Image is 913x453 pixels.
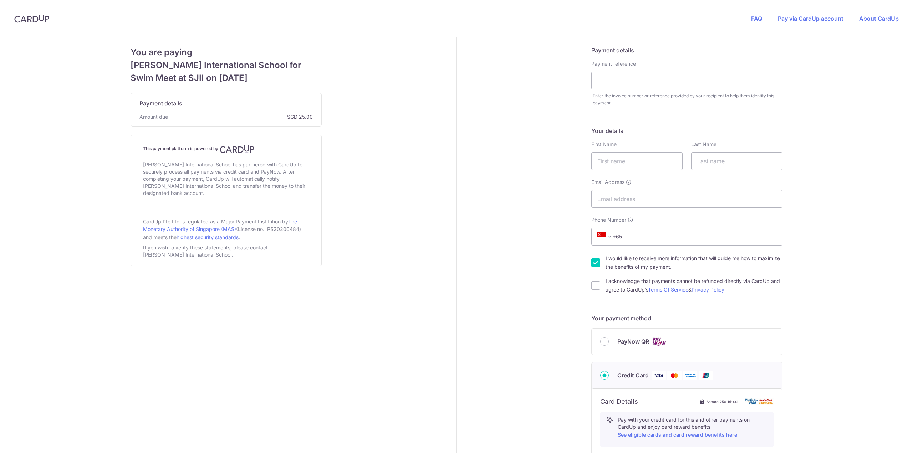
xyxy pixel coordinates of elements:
img: Visa [652,371,666,380]
div: Credit Card Visa Mastercard American Express Union Pay [600,371,774,380]
a: Pay via CardUp account [778,15,843,22]
label: I acknowledge that payments cannot be refunded directly via CardUp and agree to CardUp’s & [606,277,782,294]
h5: Payment details [591,46,782,55]
h5: Your details [591,127,782,135]
span: Email Address [591,179,624,186]
span: Payment details [139,99,182,108]
a: FAQ [751,15,762,22]
label: First Name [591,141,617,148]
div: Enter the invoice number or reference provided by your recipient to help them identify this payment. [593,92,782,107]
div: [PERSON_NAME] International School has partnered with CardUp to securely process all payments via... [143,160,309,198]
span: Phone Number [591,216,626,223]
label: Payment reference [591,60,636,67]
span: PayNow QR [617,337,649,346]
span: Secure 256-bit SSL [707,399,739,405]
img: American Express [683,371,697,380]
span: Amount due [139,113,168,120]
iframe: Opens a widget where you can find more information [867,432,906,449]
span: [PERSON_NAME] International School for Swim Meet at SJII on [DATE] [131,59,322,84]
span: +65 [595,232,627,241]
a: Privacy Policy [692,287,724,293]
span: +65 [597,232,614,241]
span: You are paying [131,46,322,59]
img: CardUp [220,145,255,153]
img: Mastercard [667,371,682,380]
img: Union Pay [699,371,713,380]
span: SGD 25.00 [171,113,313,120]
h5: Your payment method [591,314,782,323]
img: Cards logo [652,337,666,346]
img: CardUp [14,14,49,23]
label: I would like to receive more information that will guide me how to maximize the benefits of my pa... [606,254,782,271]
input: Email address [591,190,782,208]
a: highest security standards [177,234,239,240]
p: Pay with your credit card for this and other payments on CardUp and enjoy card reward benefits. [618,416,767,439]
a: See eligible cards and card reward benefits here [618,432,737,438]
div: PayNow QR Cards logo [600,337,774,346]
label: Last Name [691,141,716,148]
a: Terms Of Service [648,287,688,293]
div: CardUp Pte Ltd is regulated as a Major Payment Institution by (License no.: PS20200484) and meets... [143,216,309,243]
input: Last name [691,152,782,170]
a: About CardUp [859,15,899,22]
div: If you wish to verify these statements, please contact [PERSON_NAME] International School. [143,243,309,260]
h4: This payment platform is powered by [143,145,309,153]
img: card secure [745,398,774,405]
h6: Card Details [600,397,638,406]
input: First name [591,152,683,170]
span: Credit Card [617,371,649,380]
